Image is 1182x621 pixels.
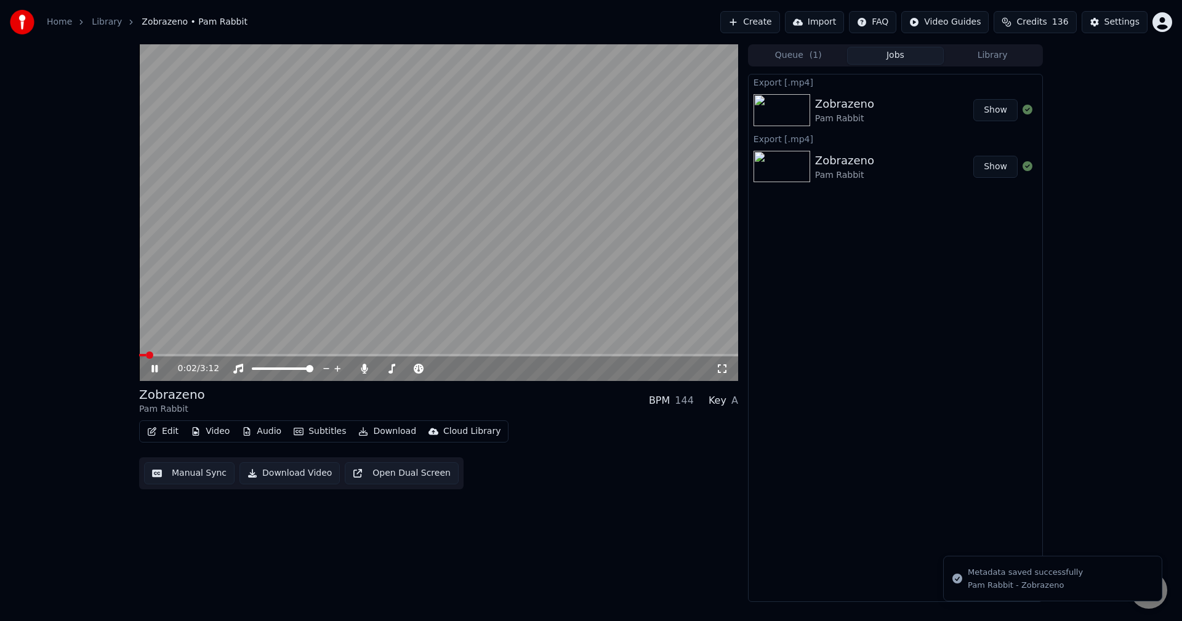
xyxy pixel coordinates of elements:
[178,363,197,375] span: 0:02
[720,11,780,33] button: Create
[178,363,207,375] div: /
[443,425,501,438] div: Cloud Library
[1052,16,1069,28] span: 136
[968,566,1083,579] div: Metadata saved successfully
[849,11,896,33] button: FAQ
[144,462,235,484] button: Manual Sync
[750,47,847,65] button: Queue
[186,423,235,440] button: Video
[994,11,1076,33] button: Credits136
[973,99,1018,121] button: Show
[709,393,726,408] div: Key
[139,386,205,403] div: Zobrazeno
[649,393,670,408] div: BPM
[47,16,72,28] a: Home
[237,423,286,440] button: Audio
[815,152,874,169] div: Zobrazeno
[785,11,844,33] button: Import
[815,169,874,182] div: Pam Rabbit
[239,462,340,484] button: Download Video
[1104,16,1140,28] div: Settings
[675,393,694,408] div: 144
[10,10,34,34] img: youka
[847,47,944,65] button: Jobs
[973,156,1018,178] button: Show
[749,131,1042,146] div: Export [.mp4]
[47,16,247,28] nav: breadcrumb
[1082,11,1148,33] button: Settings
[200,363,219,375] span: 3:12
[815,95,874,113] div: Zobrazeno
[142,16,247,28] span: Zobrazeno • Pam Rabbit
[749,74,1042,89] div: Export [.mp4]
[289,423,351,440] button: Subtitles
[968,580,1083,591] div: Pam Rabbit - Zobrazeno
[731,393,738,408] div: A
[810,49,822,62] span: ( 1 )
[944,47,1041,65] button: Library
[139,403,205,415] div: Pam Rabbit
[815,113,874,125] div: Pam Rabbit
[92,16,122,28] a: Library
[1016,16,1047,28] span: Credits
[345,462,459,484] button: Open Dual Screen
[353,423,421,440] button: Download
[901,11,989,33] button: Video Guides
[142,423,183,440] button: Edit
